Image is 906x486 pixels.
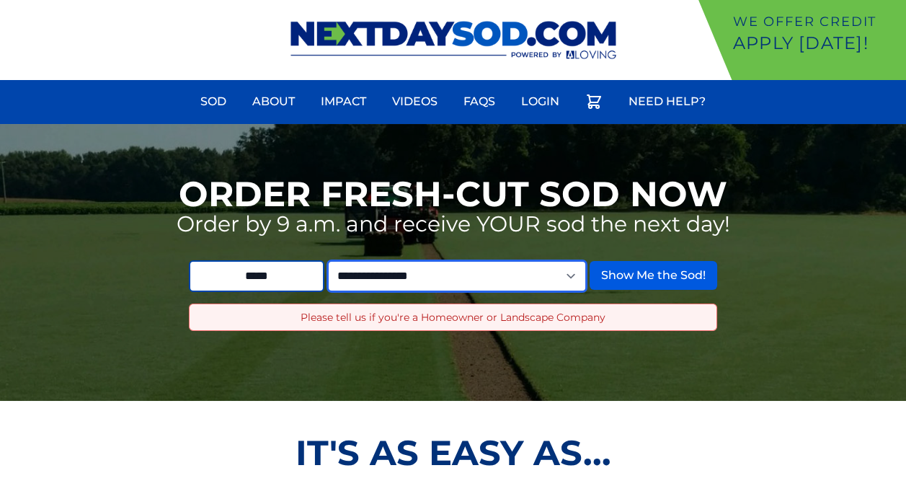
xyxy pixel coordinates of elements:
[151,436,755,470] h2: It's as Easy As...
[733,12,900,32] p: We offer Credit
[383,84,446,119] a: Videos
[512,84,568,119] a: Login
[590,261,717,290] button: Show Me the Sod!
[179,177,727,211] h1: Order Fresh-Cut Sod Now
[192,84,235,119] a: Sod
[312,84,375,119] a: Impact
[455,84,504,119] a: FAQs
[177,211,730,237] p: Order by 9 a.m. and receive YOUR sod the next day!
[733,32,900,55] p: Apply [DATE]!
[620,84,714,119] a: Need Help?
[244,84,303,119] a: About
[201,310,705,324] p: Please tell us if you're a Homeowner or Landscape Company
